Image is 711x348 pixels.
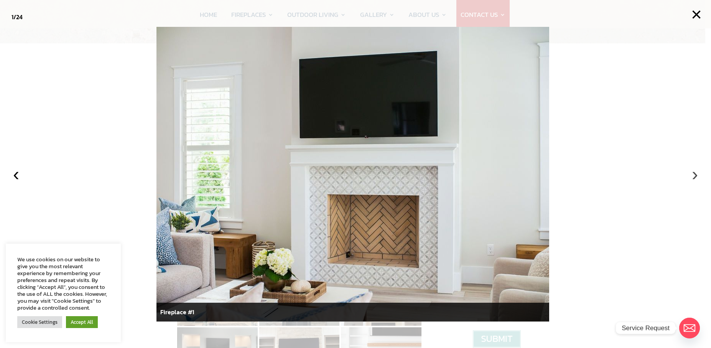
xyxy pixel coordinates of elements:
div: We use cookies on our website to give you the most relevant experience by remembering your prefer... [17,256,109,311]
div: / [12,12,23,23]
div: Fireplace #1 [156,303,549,322]
a: Cookie Settings [17,316,62,328]
span: 1 [12,12,13,21]
button: › [686,166,703,183]
span: 24 [16,12,23,21]
a: Accept All [66,316,98,328]
button: × [688,6,705,23]
a: Email [679,318,700,338]
img: 18.jpg [156,27,549,322]
button: ‹ [8,166,25,183]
